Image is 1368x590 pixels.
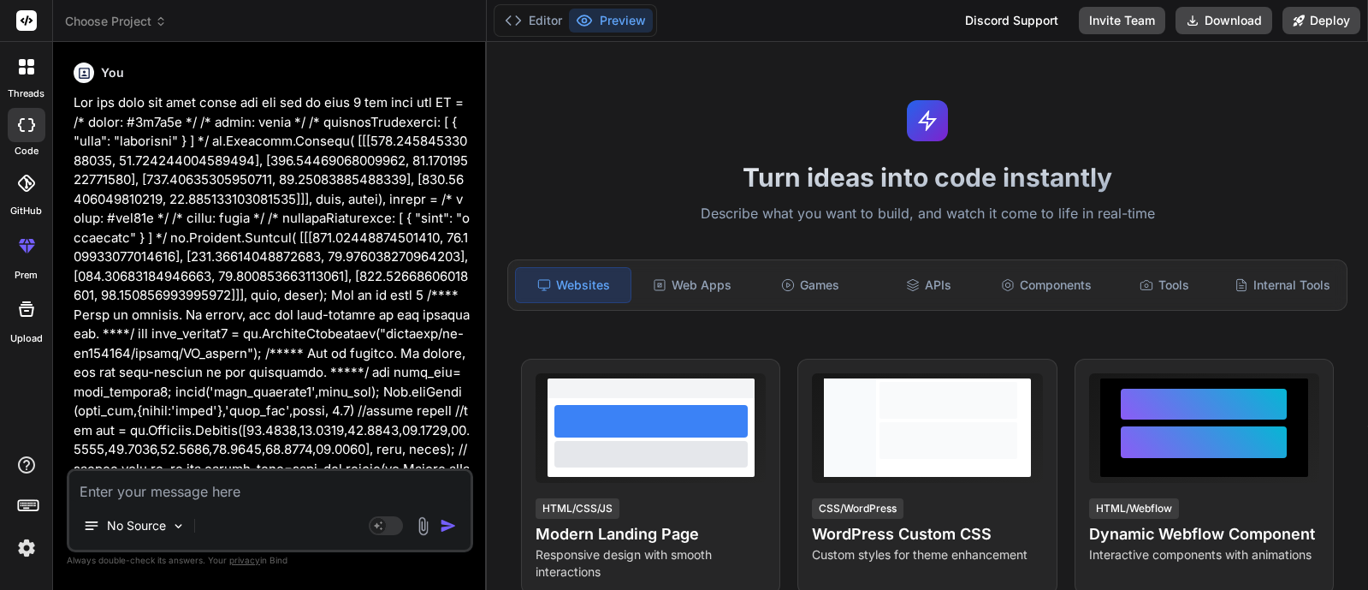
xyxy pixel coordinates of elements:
[171,519,186,533] img: Pick Models
[569,9,653,33] button: Preview
[1107,267,1222,303] div: Tools
[515,267,631,303] div: Websites
[498,9,569,33] button: Editor
[101,64,124,81] h6: You
[871,267,986,303] div: APIs
[8,86,44,101] label: threads
[1089,522,1319,546] h4: Dynamic Webflow Component
[1282,7,1360,34] button: Deploy
[1079,7,1165,34] button: Invite Team
[15,268,38,283] label: prem
[15,144,38,158] label: code
[753,267,868,303] div: Games
[497,162,1358,193] h1: Turn ideas into code instantly
[989,267,1104,303] div: Components
[10,204,42,218] label: GitHub
[12,533,41,563] img: settings
[536,498,619,519] div: HTML/CSS/JS
[536,522,766,546] h4: Modern Landing Page
[536,546,766,581] p: Responsive design with smooth interactions
[1176,7,1272,34] button: Download
[10,331,43,346] label: Upload
[229,555,260,565] span: privacy
[107,517,166,534] p: No Source
[1089,546,1319,563] p: Interactive components with animations
[1089,498,1179,519] div: HTML/Webflow
[955,7,1069,34] div: Discord Support
[413,516,433,536] img: attachment
[497,203,1358,225] p: Describe what you want to build, and watch it come to life in real-time
[812,498,903,519] div: CSS/WordPress
[812,522,1042,546] h4: WordPress Custom CSS
[812,546,1042,563] p: Custom styles for theme enhancement
[67,552,473,569] p: Always double-check its answers. Your in Bind
[65,13,167,30] span: Choose Project
[1225,267,1340,303] div: Internal Tools
[440,517,457,534] img: icon
[635,267,749,303] div: Web Apps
